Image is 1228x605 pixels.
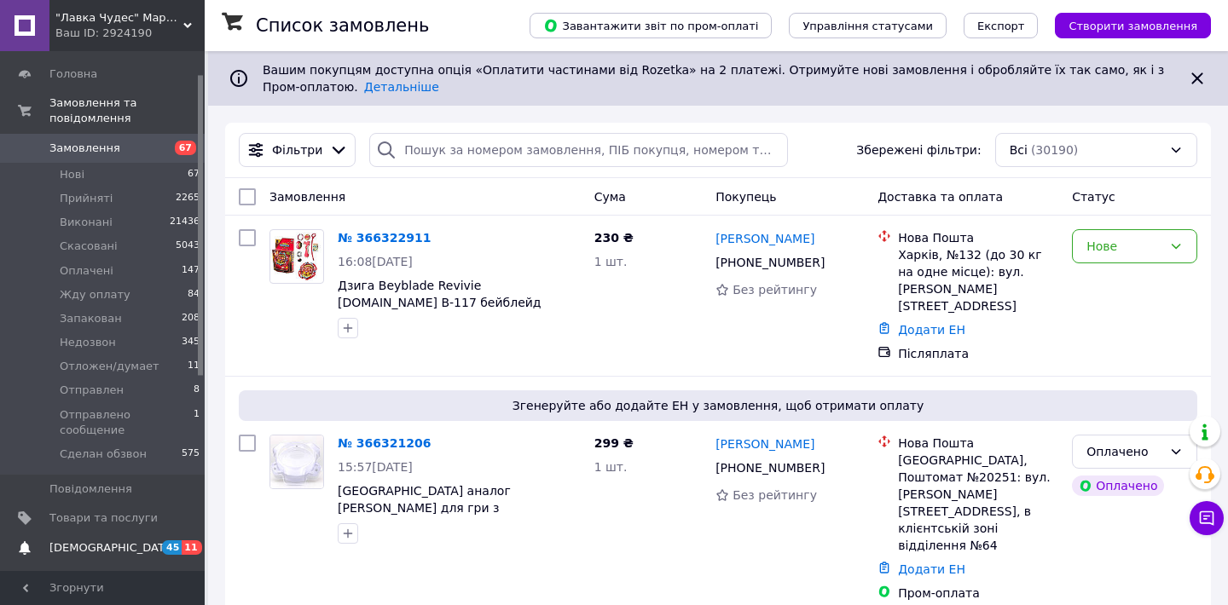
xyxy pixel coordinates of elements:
[594,255,628,268] span: 1 шт.
[49,95,205,126] span: Замовлення та повідомлення
[733,283,817,297] span: Без рейтингу
[182,447,200,462] span: 575
[594,190,626,204] span: Cума
[60,335,116,350] span: Недозвон
[55,10,183,26] span: "Лавка Чудес" Маркет ваших бажань!
[246,397,1190,414] span: Згенеруйте або додайте ЕН у замовлення, щоб отримати оплату
[369,133,788,167] input: Пошук за номером замовлення, ПІБ покупця, номером телефону, Email, номером накладної
[1072,475,1164,496] div: Оплачено
[272,141,322,158] span: Фільтри
[594,231,634,245] span: 230 ₴
[1031,143,1078,157] span: (30190)
[543,18,758,33] span: Завантажити звіт по пром-оплаті
[60,447,147,462] span: Сделан обзвон
[270,435,323,488] img: Фото товару
[60,407,194,438] span: Отправлено сообщение
[60,263,113,279] span: Оплачені
[269,435,324,489] a: Фото товару
[898,246,1058,314] div: Харків, №132 (до 30 кг на одне місце): вул. [PERSON_NAME][STREET_ADDRESS]
[1038,18,1211,32] a: Створити замовлення
[1055,13,1211,38] button: Створити замовлення
[898,435,1058,452] div: Нова Пошта
[182,540,201,555] span: 11
[269,229,324,284] a: Фото товару
[1086,237,1162,256] div: Нове
[594,436,634,450] span: 299 ₴
[964,13,1039,38] button: Експорт
[712,251,828,274] div: [PHONE_NUMBER]
[338,255,413,268] span: 16:08[DATE]
[194,407,200,438] span: 1
[188,287,200,302] span: 84
[1069,20,1197,32] span: Створити замовлення
[270,232,323,281] img: Фото товару
[898,585,1058,602] div: Пром-оплата
[49,540,176,556] span: [DEMOGRAPHIC_DATA]
[338,231,431,245] a: № 366322911
[338,279,542,326] a: Дзига Beyblade Revivie [DOMAIN_NAME] B-117 бейблейд Фенікс B117
[60,191,113,206] span: Прийняті
[1086,442,1162,461] div: Оплачено
[269,190,345,204] span: Замовлення
[898,562,965,576] a: Додати ЕН
[338,436,431,450] a: № 366321206
[175,141,196,155] span: 67
[712,456,828,480] div: [PHONE_NUMBER]
[182,335,200,350] span: 345
[60,239,118,254] span: Скасовані
[1190,501,1224,535] button: Чат з покупцем
[60,383,124,398] span: Отправлен
[898,452,1058,554] div: [GEOGRAPHIC_DATA], Поштомат №20251: вул. [PERSON_NAME][STREET_ADDRESS], в клієнтській зоні відділ...
[263,63,1164,94] span: Вашим покупцям доступна опція «Оплатити частинами від Rozetka» на 2 платежі. Отримуйте нові замов...
[715,190,776,204] span: Покупець
[898,229,1058,246] div: Нова Пошта
[733,488,817,502] span: Без рейтингу
[898,323,965,337] a: Додати ЕН
[182,311,200,326] span: 208
[1072,190,1115,204] span: Статус
[188,359,200,374] span: 11
[49,569,158,600] span: Показники роботи компанії
[176,239,200,254] span: 5043
[715,230,814,247] a: [PERSON_NAME]
[55,26,205,41] div: Ваш ID: 2924190
[789,13,947,38] button: Управління статусами
[594,460,628,474] span: 1 шт.
[802,20,933,32] span: Управління статусами
[49,66,97,82] span: Головна
[162,540,182,555] span: 45
[1010,141,1028,158] span: Всі
[338,484,511,532] a: [GEOGRAPHIC_DATA] аналог [PERSON_NAME] для гри з бейблейдами 42 см Біла
[60,311,122,326] span: Запакован
[60,359,159,374] span: Отложен/думает
[188,167,200,182] span: 67
[898,345,1058,362] div: Післяплата
[60,215,113,230] span: Виконані
[977,20,1025,32] span: Експорт
[364,80,439,94] a: Детальніше
[60,287,130,302] span: Жду оплату
[170,215,200,230] span: 21436
[878,190,1003,204] span: Доставка та оплата
[715,435,814,452] a: [PERSON_NAME]
[530,13,772,38] button: Завантажити звіт по пром-оплаті
[194,383,200,398] span: 8
[49,510,158,526] span: Товари та послуги
[182,263,200,279] span: 147
[256,15,429,36] h1: Список замовлень
[856,141,981,158] span: Збережені фільтри:
[60,167,84,182] span: Нові
[176,191,200,206] span: 2265
[338,460,413,474] span: 15:57[DATE]
[49,481,132,497] span: Повідомлення
[49,141,120,156] span: Замовлення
